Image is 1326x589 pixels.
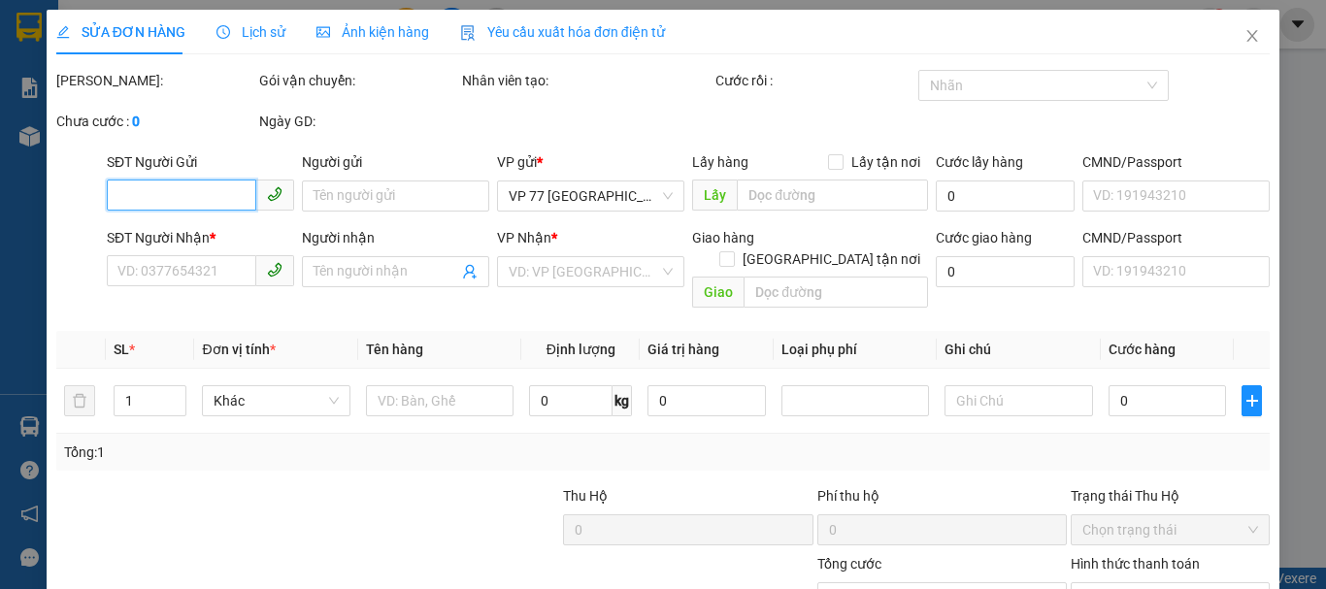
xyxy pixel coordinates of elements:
span: picture [316,25,330,39]
span: close [1244,28,1260,44]
div: Gói vận chuyển: [259,70,458,91]
span: SỬA ĐƠN HÀNG [56,24,185,40]
div: Cước rồi : [715,70,914,91]
span: VP Nhận [497,230,551,245]
span: Giao hàng [692,230,754,245]
button: plus [1242,385,1262,416]
span: user-add [462,264,478,279]
span: Tên hàng [366,342,423,357]
span: Thu Hộ [563,488,608,504]
span: phone [267,186,282,202]
span: VP 77 Thái Nguyên [509,181,673,211]
label: Hình thức thanh toán [1071,556,1200,572]
span: Đơn vị tính [202,342,275,357]
b: 0 [132,114,140,129]
span: clock-circle [216,25,230,39]
div: Người nhận [302,227,489,248]
input: Ghi Chú [945,385,1092,416]
span: [GEOGRAPHIC_DATA] tận nơi [735,248,928,270]
span: SL [114,342,129,357]
input: Cước giao hàng [936,256,1075,287]
div: SĐT Người Gửi [107,151,294,173]
img: icon [460,25,476,41]
div: Ngày GD: [259,111,458,132]
span: Định lượng [547,342,615,357]
button: delete [64,385,95,416]
span: Lịch sử [216,24,285,40]
span: plus [1243,393,1261,409]
th: Loại phụ phí [774,331,937,369]
div: Nhân viên tạo: [462,70,712,91]
div: [PERSON_NAME]: [56,70,255,91]
span: Yêu cầu xuất hóa đơn điện tử [460,24,665,40]
div: Người gửi [302,151,489,173]
label: Cước giao hàng [936,230,1032,245]
div: Trạng thái Thu Hộ [1071,485,1270,507]
input: Dọc đường [744,277,928,308]
span: Chọn trạng thái [1082,515,1258,544]
span: Tổng cước [817,556,881,572]
div: CMND/Passport [1082,151,1270,173]
div: Tổng: 1 [64,442,514,463]
div: CMND/Passport [1082,227,1270,248]
div: Chưa cước : [56,111,255,132]
div: SĐT Người Nhận [107,227,294,248]
span: phone [267,262,282,278]
span: edit [56,25,70,39]
span: Lấy [692,180,737,211]
div: VP gửi [497,151,684,173]
label: Cước lấy hàng [936,154,1023,170]
span: Cước hàng [1109,342,1176,357]
th: Ghi chú [937,331,1100,369]
div: Phí thu hộ [817,485,1067,514]
span: Lấy hàng [692,154,748,170]
span: Giao [692,277,744,308]
span: Khác [214,386,338,415]
input: Dọc đường [737,180,928,211]
input: VD: Bàn, Ghế [366,385,514,416]
span: kg [613,385,632,416]
button: Close [1225,10,1279,64]
span: Lấy tận nơi [844,151,928,173]
input: Cước lấy hàng [936,180,1075,212]
span: Giá trị hàng [647,342,719,357]
span: Ảnh kiện hàng [316,24,429,40]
